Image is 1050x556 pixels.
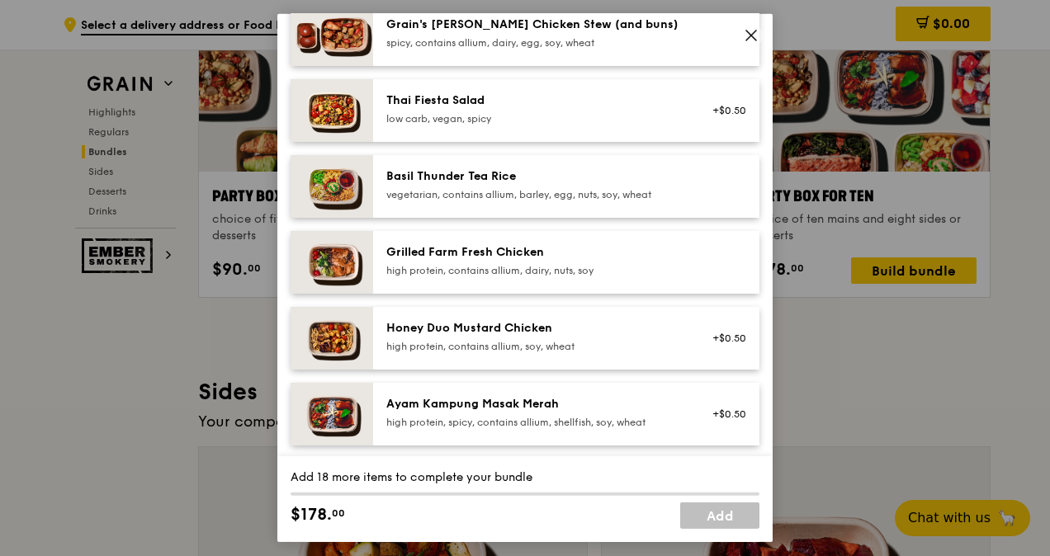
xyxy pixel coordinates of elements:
[386,112,683,125] div: low carb, vegan, spicy
[386,264,683,277] div: high protein, contains allium, dairy, nuts, soy
[291,469,759,486] div: Add 18 more items to complete your bundle
[680,502,759,529] a: Add
[386,188,683,201] div: vegetarian, contains allium, barley, egg, nuts, soy, wheat
[332,507,345,520] span: 00
[386,396,683,412] div: Ayam Kampung Masak Merah
[386,16,683,33] div: Grain's [PERSON_NAME] Chicken Stew (and buns)
[291,383,373,445] img: daily_normal_Ayam_Kampung_Masak_Merah_Horizontal_.jpg
[386,168,683,185] div: Basil Thunder Tea Rice
[702,408,746,421] div: +$0.50
[386,320,683,337] div: Honey Duo Mustard Chicken
[386,92,683,109] div: Thai Fiesta Salad
[386,340,683,353] div: high protein, contains allium, soy, wheat
[386,36,683,49] div: spicy, contains allium, dairy, egg, soy, wheat
[291,3,373,66] img: daily_normal_Grains-Curry-Chicken-Stew-HORZ.jpg
[386,244,683,261] div: Grilled Farm Fresh Chicken
[702,332,746,345] div: +$0.50
[291,502,332,527] span: $178.
[291,307,373,370] img: daily_normal_Honey_Duo_Mustard_Chicken__Horizontal_.jpg
[291,155,373,218] img: daily_normal_HORZ-Basil-Thunder-Tea-Rice.jpg
[386,416,683,429] div: high protein, spicy, contains allium, shellfish, soy, wheat
[291,231,373,294] img: daily_normal_HORZ-Grilled-Farm-Fresh-Chicken.jpg
[291,79,373,142] img: daily_normal_Thai_Fiesta_Salad__Horizontal_.jpg
[702,104,746,117] div: +$0.50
